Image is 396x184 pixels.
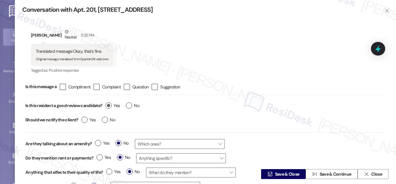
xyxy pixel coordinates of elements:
span: No [102,117,115,123]
div: Neutral [63,29,78,42]
span: Yes [81,117,96,123]
div: Translated message: Okay, that's fine. [36,48,108,55]
span: No [115,140,129,146]
label: Should we notify the client? [25,115,78,125]
i:  [312,172,317,177]
span: Close [371,171,382,177]
i:  [364,172,369,177]
i:  [268,172,272,177]
label: Are they talking about an amenity? [25,141,92,147]
span: Positive response [49,68,79,73]
span: Yes [97,154,111,161]
div: Tagged as: [31,66,113,75]
span: Compliment [68,84,90,90]
span: Complaint [102,84,121,90]
span: Question [132,84,148,90]
div: Conversation with Apt. 201, [STREET_ADDRESS] [22,6,374,14]
span: No [117,154,130,161]
span: Anything specific? [136,153,226,163]
span: No [126,102,139,109]
button: Save & Close [261,169,306,179]
span: Suggestion [160,84,180,90]
i:  [385,8,389,13]
button: Close [358,169,389,179]
span: Which ones? [135,139,225,149]
div: [PERSON_NAME] [31,29,113,44]
label: Is this resident a good review candidate? [25,101,102,110]
div: 3:26 PM [79,32,94,38]
span: Yes [105,102,120,109]
label: Do they mention rent or payments? [25,155,93,161]
span: Save & Close [275,171,299,177]
span: Yes [95,140,109,146]
sub: Original message, translated from Spanish : OK está bien [36,57,108,61]
span: Is this message a [25,83,57,90]
span: Save & Continue [320,171,351,177]
button: Save & Continue [306,169,358,179]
